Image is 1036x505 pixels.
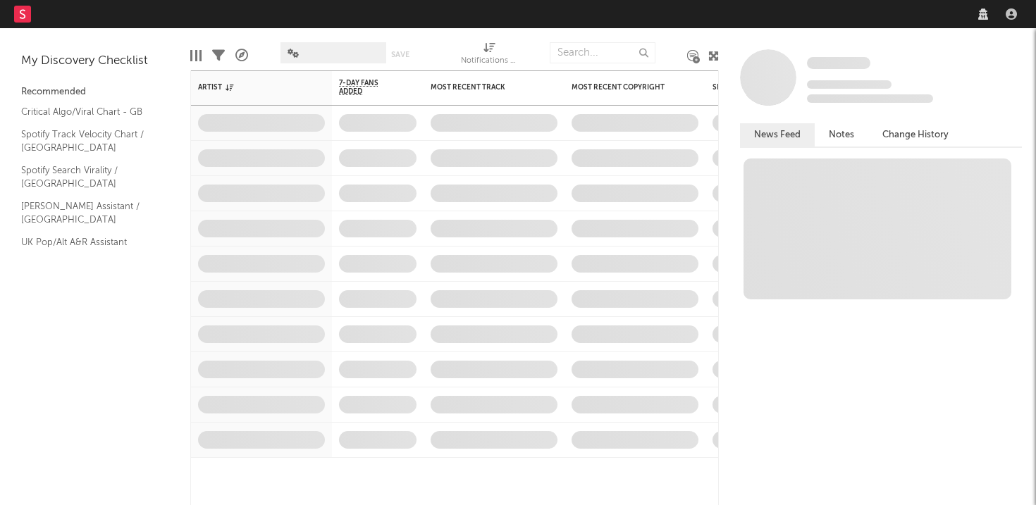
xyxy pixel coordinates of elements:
a: Some Artist [807,56,870,70]
div: My Discovery Checklist [21,53,169,70]
div: Notifications (Artist) [461,53,517,70]
div: Artist [198,83,304,92]
button: Notes [815,123,868,146]
div: A&R Pipeline [235,35,248,76]
div: Spotify Monthly Listeners [713,83,818,92]
span: Tracking Since: [DATE] [807,80,892,89]
div: Edit Columns [190,35,202,76]
input: Search... [550,42,655,63]
button: Save [391,51,409,58]
span: 7-Day Fans Added [339,79,395,96]
div: Filters [212,35,225,76]
span: 0 fans last week [807,94,933,103]
button: News Feed [740,123,815,146]
span: Some Artist [807,57,870,69]
div: Most Recent Track [431,83,536,92]
button: Change History [868,123,963,146]
div: Recommended [21,84,169,101]
a: Spotify Search Virality / [GEOGRAPHIC_DATA] [21,163,155,192]
div: Most Recent Copyright [572,83,677,92]
a: Critical Algo/Viral Chart - GB [21,104,155,120]
div: Notifications (Artist) [461,35,517,76]
a: [PERSON_NAME] Assistant / [GEOGRAPHIC_DATA] [21,199,155,227]
a: Spotify Track Velocity Chart / [GEOGRAPHIC_DATA] [21,127,155,156]
a: UK Pop/Alt A&R Assistant [21,235,155,250]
